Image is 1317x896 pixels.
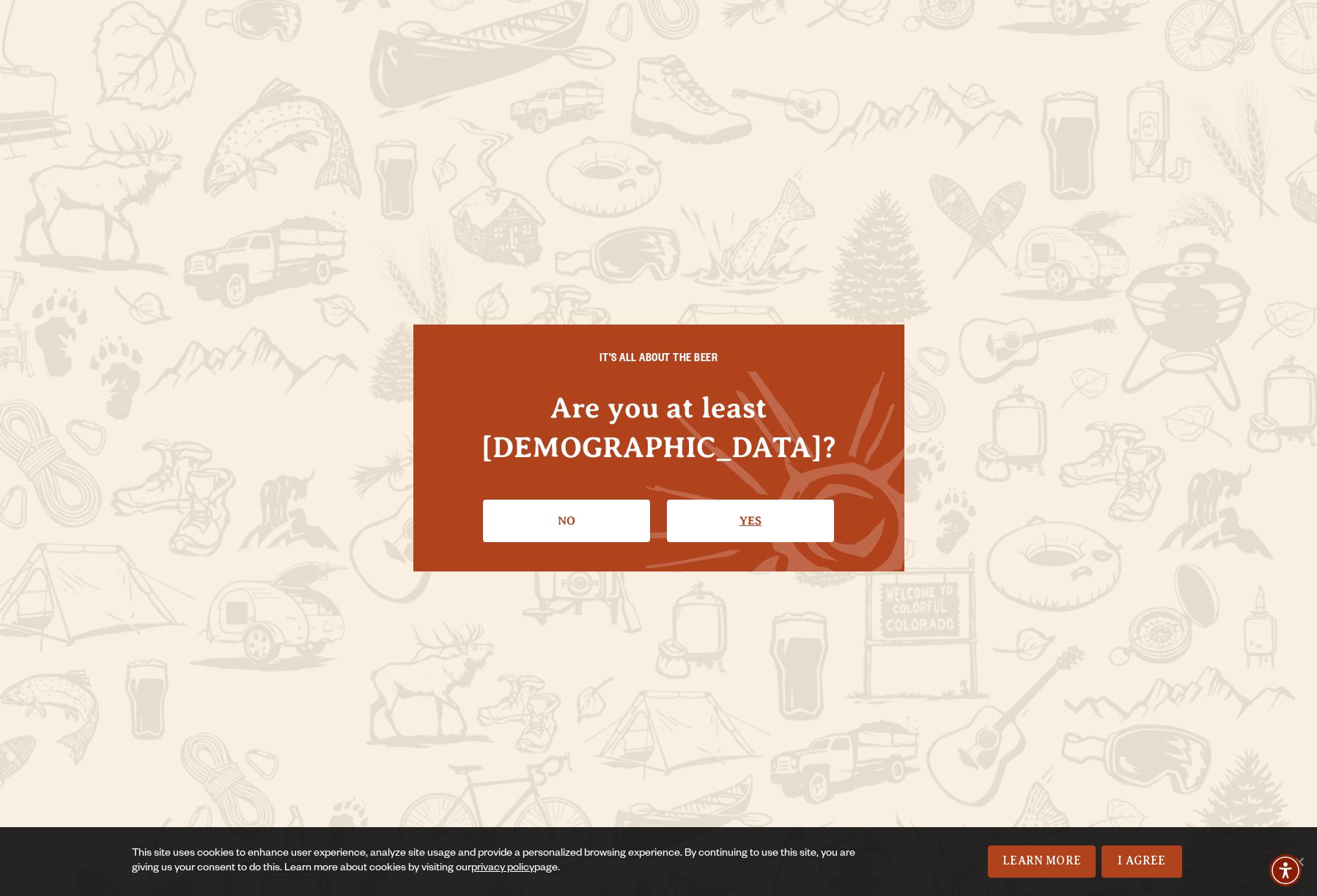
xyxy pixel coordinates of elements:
a: No [483,500,650,542]
a: Confirm I'm 21 or older [667,500,834,542]
div: Accessibility Menu [1269,854,1302,886]
div: This site uses cookies to enhance user experience, analyze site usage and provide a personalized ... [132,847,878,876]
h4: Are you at least [DEMOGRAPHIC_DATA]? [443,388,875,466]
a: Learn More [988,845,1096,878]
a: I Agree [1102,845,1182,878]
a: privacy policy [471,863,534,875]
h6: IT'S ALL ABOUT THE BEER [443,354,875,367]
